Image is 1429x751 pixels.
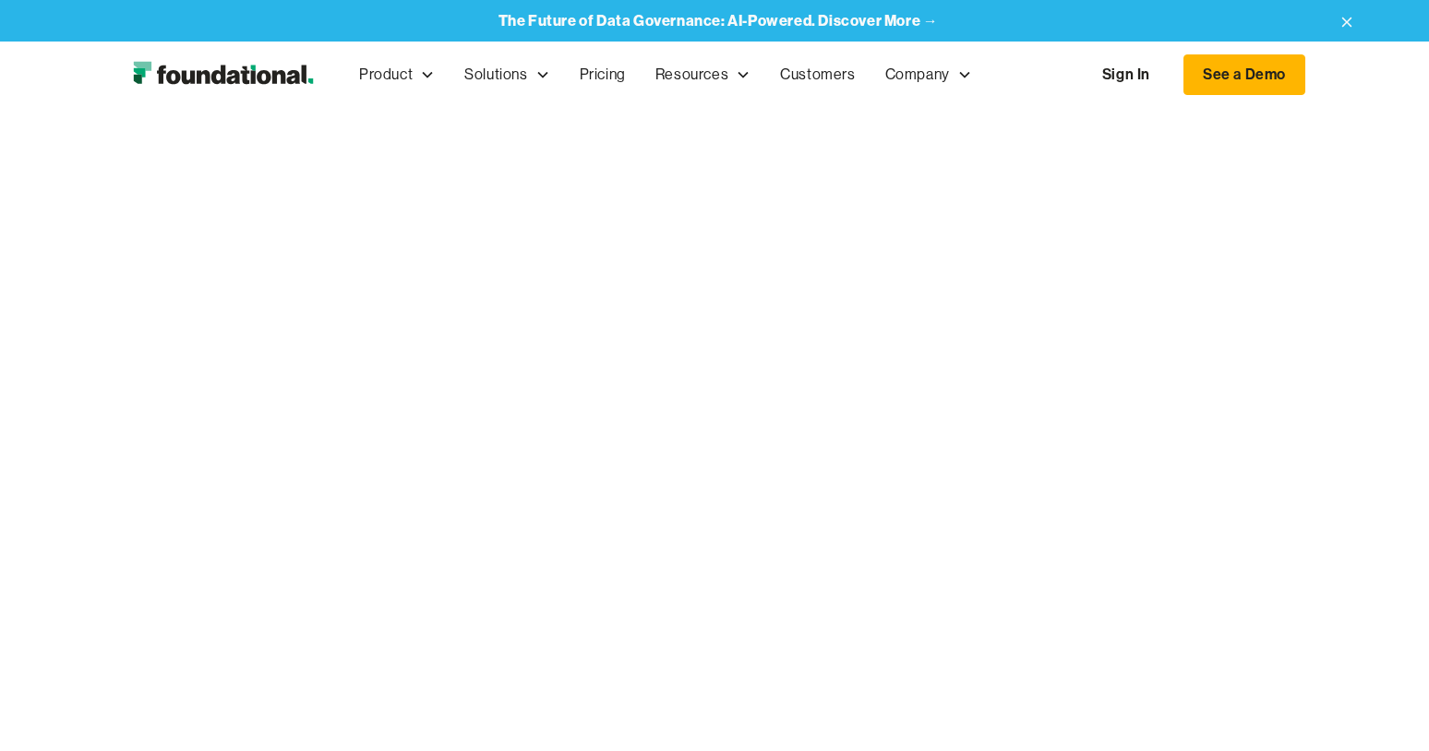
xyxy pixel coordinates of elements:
a: home [124,56,322,93]
a: The Future of Data Governance: AI-Powered. Discover More → [498,12,939,30]
div: Product [359,63,413,87]
a: Sign In [1084,55,1169,94]
div: Company [885,63,950,87]
a: Customers [765,44,870,105]
div: Company [871,44,987,105]
div: Resources [641,44,765,105]
a: See a Demo [1183,54,1305,95]
div: Solutions [450,44,564,105]
strong: The Future of Data Governance: AI-Powered. Discover More → [498,11,939,30]
div: Resources [655,63,728,87]
div: Solutions [464,63,527,87]
div: Product [344,44,450,105]
img: Foundational Logo [124,56,322,93]
a: Pricing [565,44,641,105]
